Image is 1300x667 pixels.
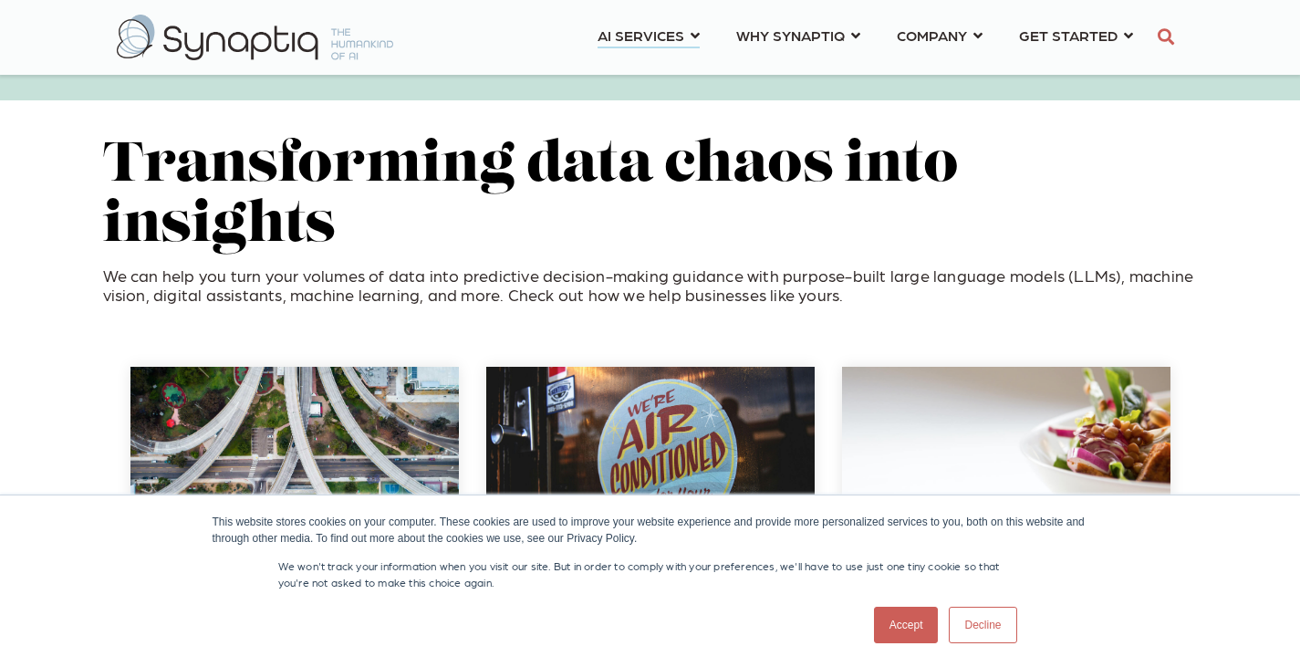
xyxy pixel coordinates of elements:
[736,18,860,52] a: WHY SYNAPTIQ
[598,18,700,52] a: AI SERVICES
[1019,18,1133,52] a: GET STARTED
[897,18,983,52] a: COMPANY
[117,15,393,60] img: synaptiq logo-2
[278,558,1023,590] p: We won't track your information when you visit our site. But in order to comply with your prefere...
[874,607,939,643] a: Accept
[103,137,1198,257] h2: Transforming data chaos into insights
[736,23,845,47] span: WHY SYNAPTIQ
[949,607,1016,643] a: Decline
[1019,23,1118,47] span: GET STARTED
[579,5,1151,70] nav: menu
[897,23,967,47] span: COMPANY
[103,266,1198,305] p: We can help you turn your volumes of data into predictive decision-making guidance with purpose-b...
[598,23,684,47] span: AI SERVICES
[213,514,1088,547] div: This website stores cookies on your computer. These cookies are used to improve your website expe...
